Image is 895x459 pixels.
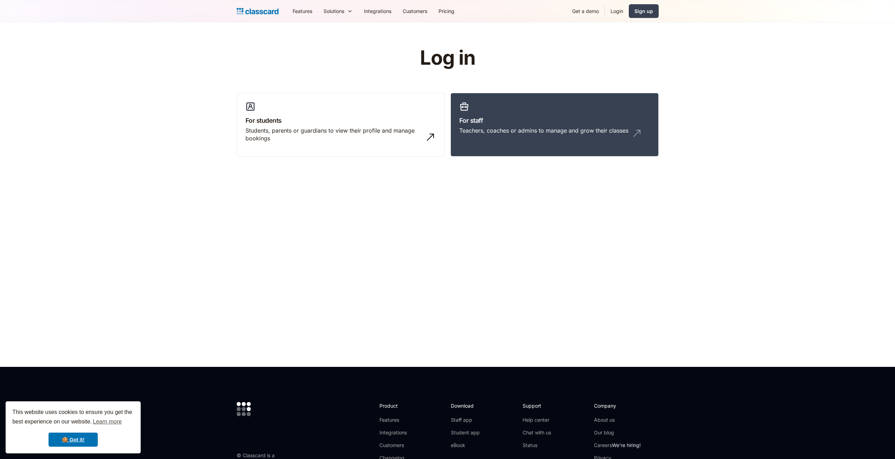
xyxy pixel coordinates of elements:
[451,429,480,436] a: Student app
[629,4,659,18] a: Sign up
[358,3,397,19] a: Integrations
[459,116,650,125] h3: For staff
[523,416,551,423] a: Help center
[49,433,98,447] a: dismiss cookie message
[237,6,279,16] a: home
[245,116,436,125] h3: For students
[379,429,417,436] a: Integrations
[634,7,653,15] div: Sign up
[379,442,417,449] a: Customers
[324,7,344,15] div: Solutions
[237,93,445,157] a: For studentsStudents, parents or guardians to view their profile and manage bookings
[397,3,433,19] a: Customers
[594,429,641,436] a: Our blog
[451,442,480,449] a: eBook
[245,127,422,142] div: Students, parents or guardians to view their profile and manage bookings
[459,127,628,134] div: Teachers, coaches or admins to manage and grow their classes
[523,402,551,409] h2: Support
[379,402,417,409] h2: Product
[6,401,141,453] div: cookieconsent
[594,402,641,409] h2: Company
[433,3,460,19] a: Pricing
[92,416,123,427] a: learn more about cookies
[567,3,605,19] a: Get a demo
[612,442,641,448] span: We're hiring!
[451,416,480,423] a: Staff app
[336,47,559,69] h1: Log in
[523,429,551,436] a: Chat with us
[287,3,318,19] a: Features
[523,442,551,449] a: Status
[318,3,358,19] div: Solutions
[12,408,134,427] span: This website uses cookies to ensure you get the best experience on our website.
[379,416,417,423] a: Features
[605,3,629,19] a: Login
[450,93,659,157] a: For staffTeachers, coaches or admins to manage and grow their classes
[451,402,480,409] h2: Download
[594,416,641,423] a: About us
[594,442,641,449] a: CareersWe're hiring!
